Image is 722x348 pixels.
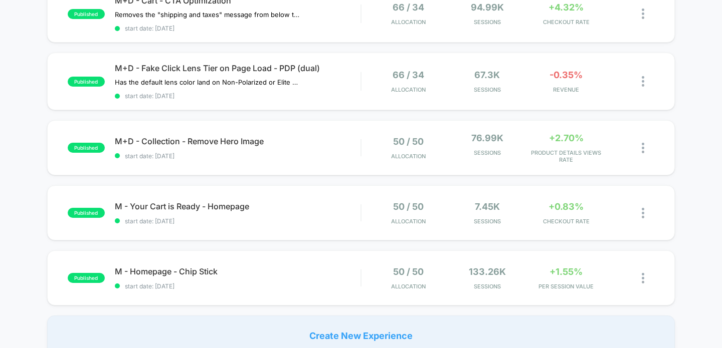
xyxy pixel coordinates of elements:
[391,283,426,290] span: Allocation
[642,9,644,19] img: close
[393,2,424,13] span: 66 / 34
[550,70,583,80] span: -0.35%
[549,2,584,13] span: +4.32%
[450,149,524,156] span: Sessions
[115,63,361,73] span: M+D - Fake Click Lens Tier on Page Load - PDP (dual)
[68,273,105,283] span: published
[115,136,361,146] span: M+D - Collection - Remove Hero Image
[450,19,524,26] span: Sessions
[115,152,361,160] span: start date: [DATE]
[471,2,504,13] span: 94.99k
[115,282,361,290] span: start date: [DATE]
[642,143,644,153] img: close
[115,92,361,100] span: start date: [DATE]
[474,70,500,80] span: 67.3k
[391,153,426,160] span: Allocation
[529,86,603,93] span: REVENUE
[391,218,426,225] span: Allocation
[450,86,524,93] span: Sessions
[391,19,426,26] span: Allocation
[393,201,424,212] span: 50 / 50
[68,77,105,87] span: published
[115,266,361,276] span: M - Homepage - Chip Stick
[529,149,603,163] span: PRODUCT DETAILS VIEWS RATE
[471,133,503,143] span: 76.99k
[642,273,644,283] img: close
[642,208,644,218] img: close
[549,133,584,143] span: +2.70%
[450,283,524,290] span: Sessions
[642,76,644,87] img: close
[68,143,105,153] span: published
[68,9,105,19] span: published
[115,25,361,32] span: start date: [DATE]
[68,208,105,218] span: published
[469,266,506,277] span: 133.26k
[475,201,500,212] span: 7.45k
[393,70,424,80] span: 66 / 34
[549,201,584,212] span: +0.83%
[391,86,426,93] span: Allocation
[393,266,424,277] span: 50 / 50
[550,266,583,277] span: +1.55%
[450,218,524,225] span: Sessions
[393,136,424,147] span: 50 / 50
[115,78,301,86] span: Has the default lens color land on Non-Polarized or Elite Polarized to see if that performs bette...
[115,217,361,225] span: start date: [DATE]
[115,11,301,19] span: Removes the "shipping and taxes" message from below the CTA and replaces it with message about re...
[115,201,361,211] span: M - Your Cart is Ready - Homepage
[529,218,603,225] span: CHECKOUT RATE
[529,19,603,26] span: CHECKOUT RATE
[529,283,603,290] span: PER SESSION VALUE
